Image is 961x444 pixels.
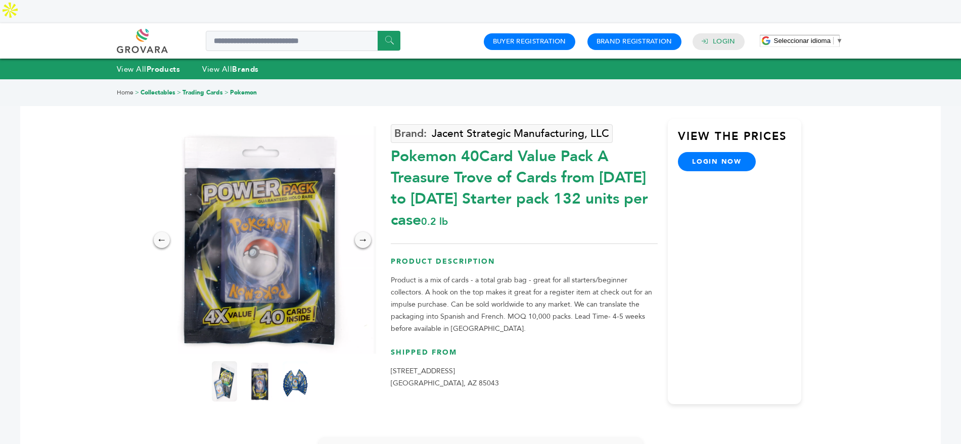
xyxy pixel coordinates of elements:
[147,64,180,74] strong: Products
[836,37,843,44] span: ▼
[774,37,843,44] a: Seleccionar idioma​
[182,88,223,96] a: Trading Cards
[597,37,672,46] a: Brand Registration
[117,64,180,74] a: View AllProducts
[391,141,658,231] div: Pokemon 40Card Value Pack A Treasure Trove of Cards from [DATE] to [DATE] Starter pack 132 units ...
[678,129,801,152] h3: View the Prices
[493,37,566,46] a: Buyer Registration
[391,365,658,389] p: [STREET_ADDRESS] [GEOGRAPHIC_DATA], AZ 85043
[391,257,658,274] h3: Product Description
[135,88,139,96] span: >
[177,88,181,96] span: >
[283,361,308,402] img: Pokemon 40-Card Value Pack – A Treasure Trove of Cards from 1996 to 2024 - Starter pack! 132 unit...
[678,152,756,171] a: login now
[355,232,371,248] div: →
[230,88,257,96] a: Pokemon
[247,361,272,402] img: Pokemon 40-Card Value Pack – A Treasure Trove of Cards from 1996 to 2024 - Starter pack! 132 unit...
[391,348,658,365] h3: Shipped From
[391,274,658,335] p: Product is a mix of cards - a total grab bag - great for all starters/beginner collectors. A hook...
[202,64,259,74] a: View AllBrands
[212,361,237,402] img: Pokemon 40-Card Value Pack – A Treasure Trove of Cards from 1996 to 2024 - Starter pack! 132 unit...
[421,215,448,228] span: 0.2 lb
[146,126,374,354] img: Pokemon 40-Card Value Pack – A Treasure Trove of Cards from 1996 to 2024 - Starter pack! 132 unit...
[391,124,613,143] a: Jacent Strategic Manufacturing, LLC
[232,64,258,74] strong: Brands
[154,232,170,248] div: ←
[713,37,735,46] a: Login
[117,88,133,96] a: Home
[224,88,228,96] span: >
[774,37,831,44] span: Seleccionar idioma
[206,31,400,51] input: Search a product or brand...
[141,88,175,96] a: Collectables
